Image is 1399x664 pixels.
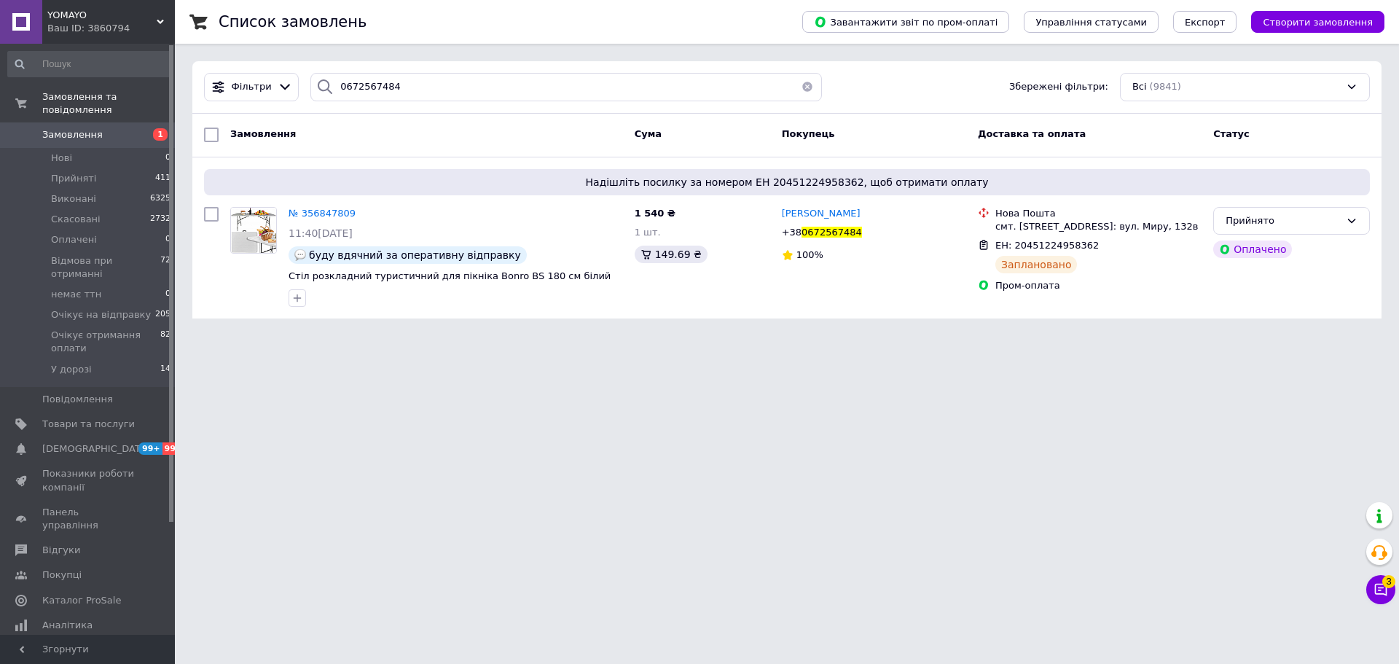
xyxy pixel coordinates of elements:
span: Завантажити звіт по пром-оплаті [814,15,998,28]
span: Скасовані [51,213,101,226]
span: 100% [796,249,823,260]
span: Всі [1132,80,1147,94]
span: Управління статусами [1035,17,1147,28]
span: 0 [165,152,171,165]
span: 99+ [162,442,187,455]
span: Каталог ProSale [42,594,121,607]
span: Доставка та оплата [978,128,1086,139]
span: Покупець [782,128,835,139]
span: Замовлення та повідомлення [42,90,175,117]
span: ЕН: 20451224958362 [995,240,1099,251]
span: Відмова при отриманні [51,254,160,281]
span: Фільтри [232,80,272,94]
span: Надішліть посилку за номером ЕН 20451224958362, щоб отримати оплату [210,175,1364,190]
span: Статус [1213,128,1250,139]
span: 11:40[DATE] [289,227,353,239]
span: Покупці [42,569,82,582]
a: Стіл розкладний туристичний для пікніка Bonro BS 180 см білий [289,270,611,281]
span: Показники роботи компанії [42,467,135,493]
span: Виконані [51,192,96,206]
span: 6325 [150,192,171,206]
button: Управління статусами [1024,11,1159,33]
span: 2732 [150,213,171,226]
span: 0 [165,288,171,301]
span: 411 [155,172,171,185]
span: 99+ [138,442,162,455]
span: Аналітика [42,619,93,632]
a: Створити замовлення [1237,16,1384,27]
span: Повідомлення [42,393,113,406]
span: 1 [153,128,168,141]
span: Оплачені [51,233,97,246]
img: :speech_balloon: [294,249,306,261]
span: 1 шт. [635,227,661,238]
a: [PERSON_NAME] [782,207,861,221]
img: Фото товару [231,208,276,253]
div: 149.69 ₴ [635,246,708,263]
div: Заплановано [995,256,1078,273]
button: Завантажити звіт по пром-оплаті [802,11,1009,33]
span: 1 540 ₴ [635,208,675,219]
span: 82 [160,329,171,355]
span: Відгуки [42,544,80,557]
div: Оплачено [1213,241,1292,258]
span: Очікує на відправку [51,308,151,321]
span: +38 [782,227,802,238]
span: 0672567484 [802,227,862,238]
div: Пром-оплата [995,279,1202,292]
span: [DEMOGRAPHIC_DATA] [42,442,150,456]
div: Прийнято [1226,214,1340,229]
span: 3 [1382,573,1395,586]
span: Експорт [1185,17,1226,28]
span: Замовлення [42,128,103,141]
div: смт. [STREET_ADDRESS]: вул. Миру, 132в [995,220,1202,233]
span: 14 [160,363,171,376]
span: Нові [51,152,72,165]
a: № 356847809 [289,208,356,219]
span: Товари та послуги [42,418,135,431]
span: 72 [160,254,171,281]
span: У дорозі [51,363,92,376]
span: буду вдячний за оперативну відправку [309,249,521,261]
input: Пошук за номером замовлення, ПІБ покупця, номером телефону, Email, номером накладної [310,73,822,101]
span: Панель управління [42,506,135,532]
h1: Список замовлень [219,13,367,31]
span: 0 [165,233,171,246]
input: Пошук [7,51,172,77]
span: Cума [635,128,662,139]
span: (9841) [1150,81,1181,92]
button: Створити замовлення [1251,11,1384,33]
span: YOMAYO [47,9,157,22]
span: Прийняті [51,172,96,185]
button: Експорт [1173,11,1237,33]
span: Збережені фільтри: [1009,80,1108,94]
span: 205 [155,308,171,321]
span: немає ттн [51,288,101,301]
span: Очікує отримання оплати [51,329,160,355]
span: Замовлення [230,128,296,139]
span: [PERSON_NAME] [782,208,861,219]
button: Очистить [793,73,822,101]
span: Створити замовлення [1263,17,1373,28]
div: Нова Пошта [995,207,1202,220]
div: Ваш ID: 3860794 [47,22,175,35]
button: Чат з покупцем3 [1366,575,1395,604]
a: Фото товару [230,207,277,254]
